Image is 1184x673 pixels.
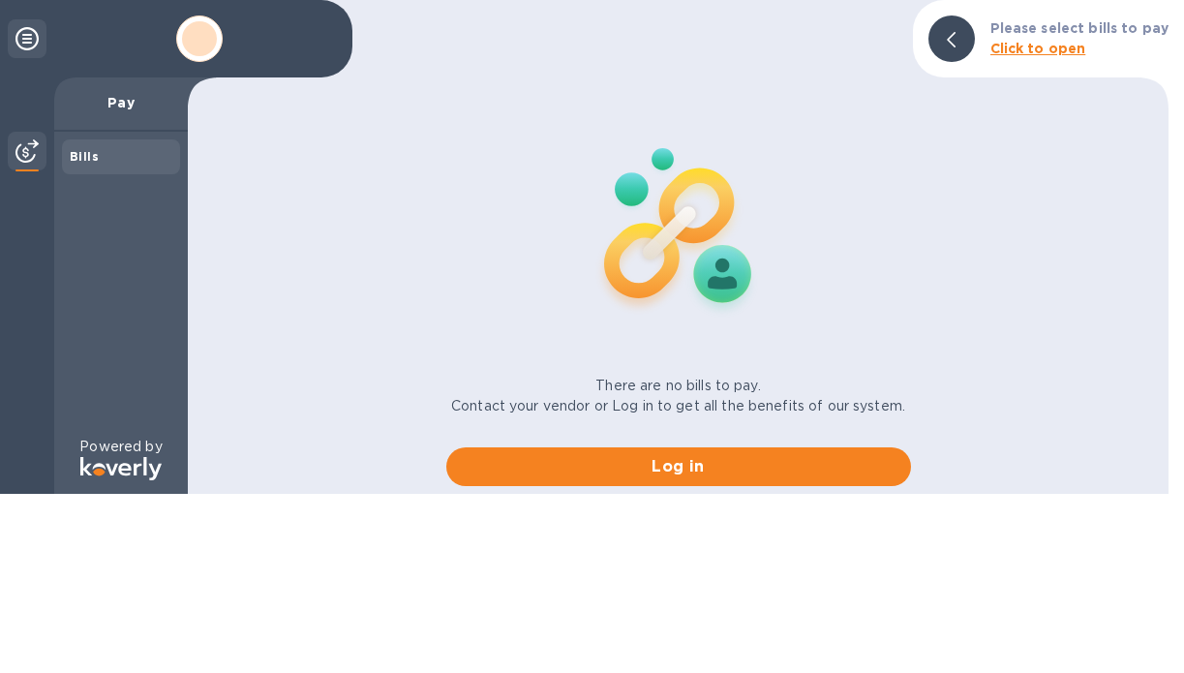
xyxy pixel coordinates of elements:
[446,447,911,486] button: Log in
[70,149,99,164] b: Bills
[462,455,896,478] span: Log in
[79,437,162,457] p: Powered by
[80,457,162,480] img: Logo
[70,93,172,112] p: Pay
[990,41,1086,56] b: Click to open
[990,20,1169,36] b: Please select bills to pay
[451,376,905,416] p: There are no bills to pay. Contact your vendor or Log in to get all the benefits of our system.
